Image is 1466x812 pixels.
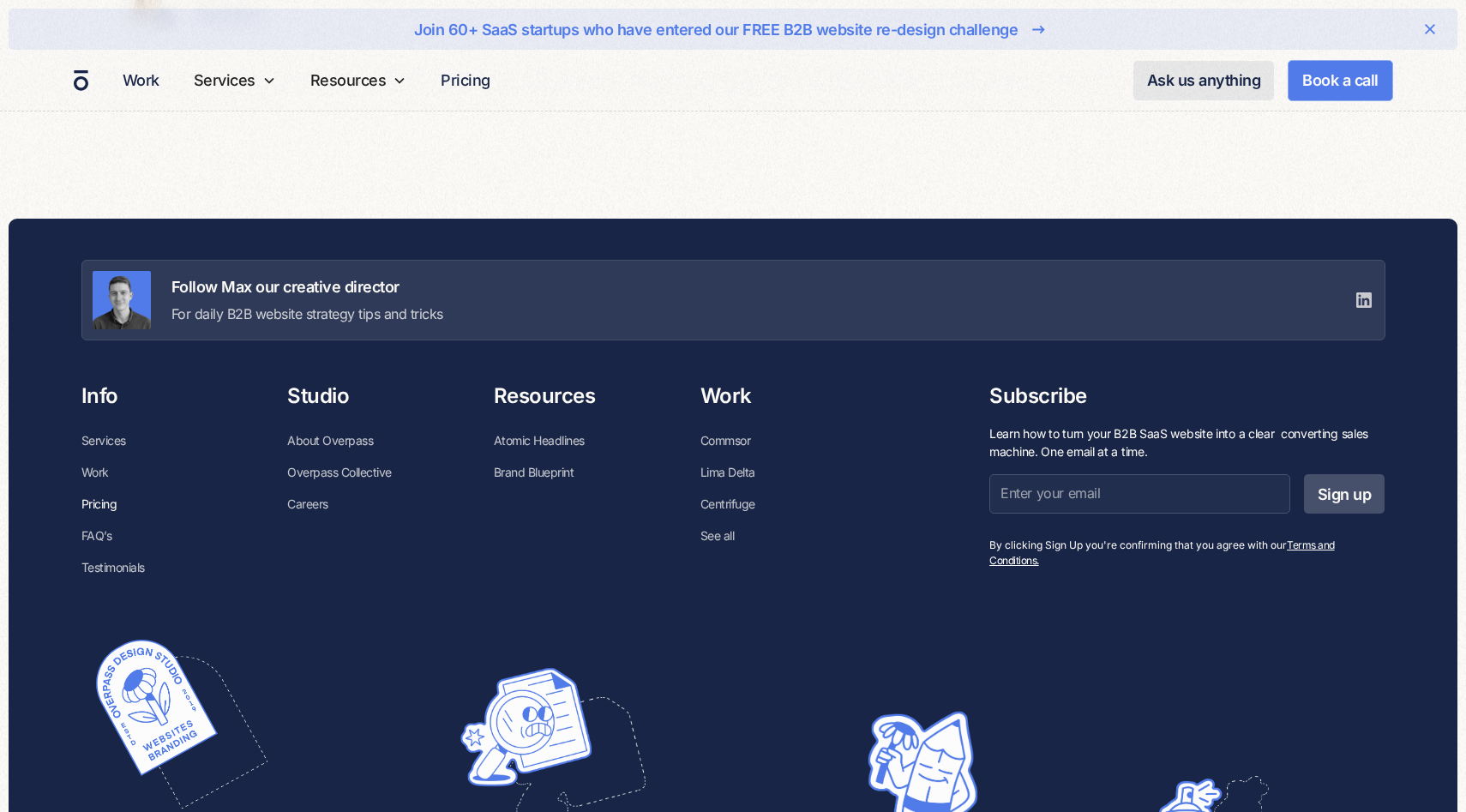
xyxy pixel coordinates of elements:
a: Overpass Collective [287,456,392,488]
input: Enter your email [989,474,1290,514]
a: Join 60+ SaaS startups who have entered our FREE B2B website re-design challenge [63,15,1403,43]
div: Services [187,50,283,111]
a: See all [700,520,735,551]
h6: Work [700,382,752,411]
a: Atomic Headlines [494,424,585,456]
a: Book a call [1288,60,1393,101]
a: Pricing [434,63,497,97]
a: Centrifuge [700,488,755,520]
a: Work [81,456,109,488]
a: Work [116,63,166,97]
a: Ask us anything [1133,61,1275,100]
form: Subscribers [989,474,1385,527]
h6: Subscribe [989,382,1385,411]
a: Brand Blueprint [494,456,574,488]
a: FAQ’s [81,520,112,551]
a: Testimonials [81,551,145,583]
a: Commsor [700,424,751,456]
h4: Follow Max our creative director [171,277,443,297]
div: By clicking Sign Up you're confirming that you agree with our [989,538,1385,568]
h6: Info [81,382,118,411]
h6: Studio [287,382,349,411]
p: For daily B2B website strategy tips and tricks [171,304,443,324]
a: Terms and Conditions. [989,538,1335,567]
a: Careers [287,488,328,520]
h6: Resources [494,382,596,411]
div: Join 60+ SaaS startups who have entered our FREE B2B website re-design challenge [414,18,1018,41]
a: Lima Delta [700,456,755,488]
a: About Overpass [287,424,373,456]
a: Services [81,424,126,456]
a: home [74,69,88,92]
a: Pricing [81,488,117,520]
div: Resources [303,50,414,111]
div: Resources [310,69,387,92]
div: Services [194,69,255,92]
input: Sign up [1304,474,1385,514]
div: Learn how to turn your B2B SaaS website into a clear converting sales machine. One email at a time. [989,424,1385,460]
